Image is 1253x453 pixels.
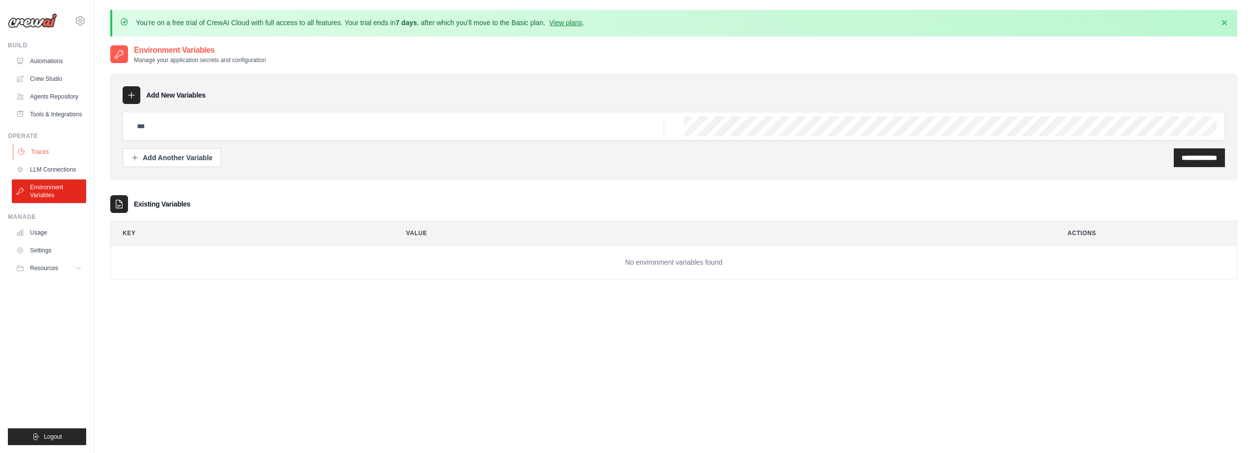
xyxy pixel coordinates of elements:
div: Add Another Variable [131,153,213,163]
a: Usage [12,225,86,241]
div: Manage [8,213,86,221]
a: LLM Connections [12,162,86,177]
th: Actions [1056,221,1237,245]
p: Manage your application secrets and configuration [134,56,266,64]
td: No environment variables found [111,245,1237,279]
th: Value [394,221,1048,245]
img: Logo [8,13,57,28]
h3: Add New Variables [146,90,206,100]
a: Agents Repository [12,89,86,105]
button: Logout [8,428,86,445]
th: Key [111,221,386,245]
a: Settings [12,243,86,258]
div: Operate [8,132,86,140]
button: Resources [12,260,86,276]
div: Build [8,41,86,49]
strong: 7 days [395,19,417,27]
h3: Existing Variables [134,199,191,209]
a: Tools & Integrations [12,106,86,122]
a: Crew Studio [12,71,86,87]
span: Logout [44,433,62,441]
h2: Environment Variables [134,44,266,56]
span: Resources [30,264,58,272]
a: Environment Variables [12,179,86,203]
p: You're on a free trial of CrewAI Cloud with full access to all features. Your trial ends in , aft... [136,18,584,28]
a: Traces [13,144,87,160]
a: View plans [549,19,582,27]
a: Automations [12,53,86,69]
button: Add Another Variable [123,148,221,167]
